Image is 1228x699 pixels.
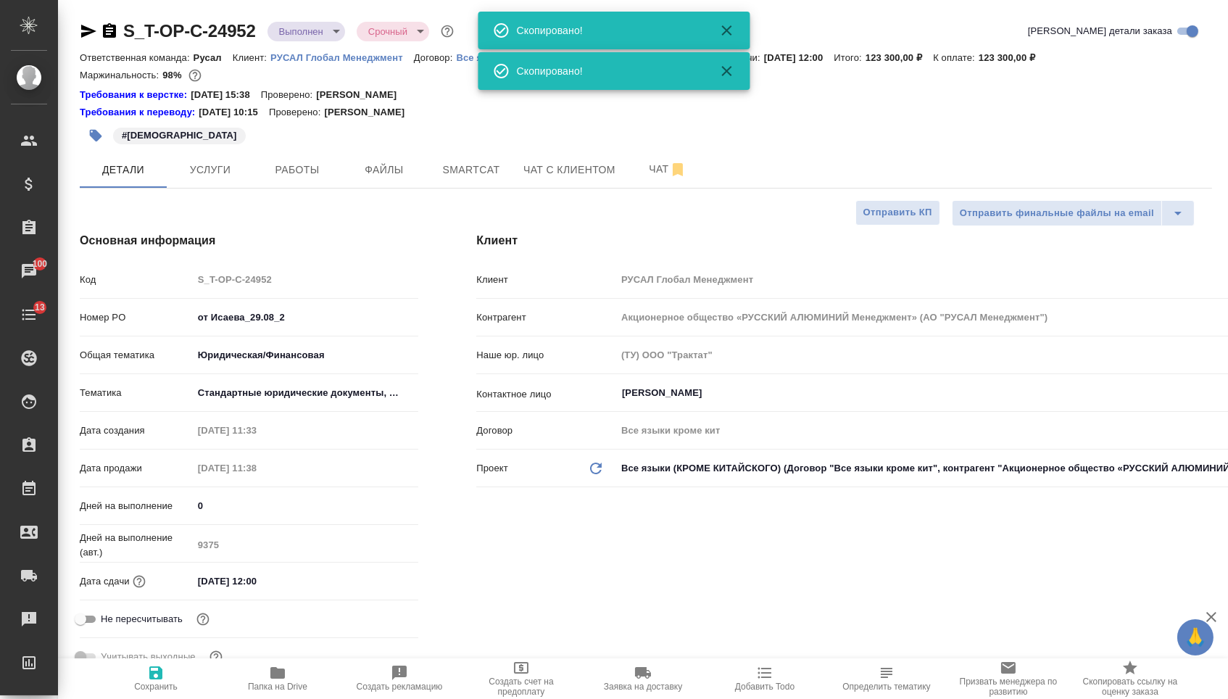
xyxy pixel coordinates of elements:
span: Скопировать ссылку на оценку заказа [1078,677,1182,697]
div: split button [952,200,1195,226]
button: Заявка на доставку [582,658,704,699]
input: Пустое поле [193,269,419,290]
input: ✎ Введи что-нибудь [193,495,419,516]
span: Не пересчитывать [101,612,183,626]
p: #[DEMOGRAPHIC_DATA] [122,128,237,143]
span: Заявка на доставку [604,682,682,692]
p: Маржинальность: [80,70,162,80]
div: Скопировано! [517,64,698,78]
p: Проверено: [269,105,325,120]
span: Чат [633,160,702,178]
p: [DATE] 12:00 [764,52,834,63]
span: Определить тематику [842,682,930,692]
span: Призвать менеджера по развитию [956,677,1061,697]
p: Код [80,273,193,287]
p: Клиент: [233,52,270,63]
span: Добавить Todo [735,682,795,692]
p: Дата продажи [80,461,193,476]
p: [PERSON_NAME] [324,105,415,120]
button: Добавить Todo [704,658,826,699]
p: 98% [162,70,185,80]
button: Создать рекламацию [339,658,460,699]
span: 100 [24,257,57,271]
a: РУСАЛ Глобал Менеджмент [270,51,414,63]
button: Создать счет на предоплату [460,658,582,699]
div: Выполнен [267,22,345,41]
a: Все языки кроме кит [456,51,566,63]
div: Юридическая/Финансовая [193,343,419,368]
span: Создать рекламацию [357,682,443,692]
div: Выполнен [357,22,429,41]
p: Русал [194,52,233,63]
p: Номер PO [80,310,193,325]
p: [DATE] 10:15 [199,105,269,120]
button: 1569.10 RUB; [186,66,204,85]
p: К оплате: [933,52,979,63]
h4: Основная информация [80,232,418,249]
button: Скопировать ссылку [101,22,118,40]
p: Дней на выполнение (авт.) [80,531,193,560]
p: Дата создания [80,423,193,438]
button: Выполнен [275,25,328,38]
div: Скопировано! [517,23,698,38]
span: Файлы [349,161,419,179]
span: Отправить финальные файлы на email [960,205,1154,222]
a: 13 [4,297,54,333]
p: РУСАЛ Глобал Менеджмент [270,52,414,63]
span: 13 [26,300,54,315]
span: Учитывать выходные [101,650,196,664]
input: Пустое поле [193,420,320,441]
p: Итого: [834,52,865,63]
div: Нажми, чтобы открыть папку с инструкцией [80,88,191,102]
button: Выбери, если сб и вс нужно считать рабочими днями для выполнения заказа. [207,648,225,666]
span: Детали [88,161,158,179]
button: Отправить КП [855,200,940,226]
p: Договор: [414,52,457,63]
button: Отправить финальные файлы на email [952,200,1162,226]
p: 123 300,00 ₽ [979,52,1046,63]
p: Клиент [476,273,616,287]
p: Контактное лицо [476,387,616,402]
a: S_T-OP-C-24952 [123,21,256,41]
div: Стандартные юридические документы, договоры, уставы [193,381,419,405]
button: Папка на Drive [217,658,339,699]
p: Проверено: [261,88,317,102]
span: Папка на Drive [248,682,307,692]
span: Сохранить [134,682,178,692]
span: Smartcat [436,161,506,179]
p: Тематика [80,386,193,400]
span: [PERSON_NAME] детали заказа [1028,24,1172,38]
div: Нажми, чтобы открыть папку с инструкцией [80,105,199,120]
svg: Отписаться [669,161,686,178]
p: Контрагент [476,310,616,325]
button: Срочный [364,25,412,38]
a: 100 [4,253,54,289]
input: Пустое поле [193,458,320,479]
button: Включи, если не хочешь, чтобы указанная дата сдачи изменилась после переставления заказа в 'Подтв... [194,610,212,629]
span: Отправить КП [863,204,932,221]
p: Общая тематика [80,348,193,363]
p: Все языки кроме кит [456,52,566,63]
p: Проект [476,461,508,476]
a: Требования к верстке: [80,88,191,102]
button: Добавить тэг [80,120,112,152]
p: Ответственная команда: [80,52,194,63]
input: ✎ Введи что-нибудь [193,571,320,592]
input: ✎ Введи что-нибудь [193,307,419,328]
button: Скопировать ссылку для ЯМессенджера [80,22,97,40]
p: [DATE] 15:38 [191,88,261,102]
span: японцы [112,128,247,141]
input: Пустое поле [193,534,419,555]
p: Договор [476,423,616,438]
h4: Клиент [476,232,1212,249]
span: Услуги [175,161,245,179]
button: Если добавить услуги и заполнить их объемом, то дата рассчитается автоматически [130,572,149,591]
button: Призвать менеджера по развитию [947,658,1069,699]
p: Дней на выполнение [80,499,193,513]
span: Работы [262,161,332,179]
button: Скопировать ссылку на оценку заказа [1069,658,1191,699]
span: Чат с клиентом [523,161,615,179]
a: Требования к переводу: [80,105,199,120]
button: Сохранить [95,658,217,699]
button: Определить тематику [826,658,947,699]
